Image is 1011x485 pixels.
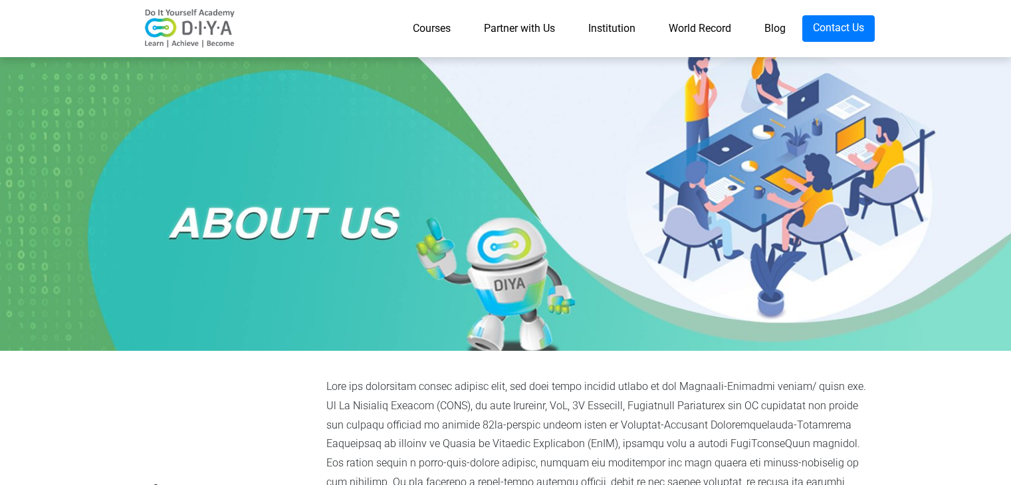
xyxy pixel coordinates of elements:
[467,15,572,42] a: Partner with Us
[572,15,652,42] a: Institution
[396,15,467,42] a: Courses
[748,15,802,42] a: Blog
[802,15,875,42] a: Contact Us
[137,9,243,48] img: logo-v2.png
[652,15,748,42] a: World Record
